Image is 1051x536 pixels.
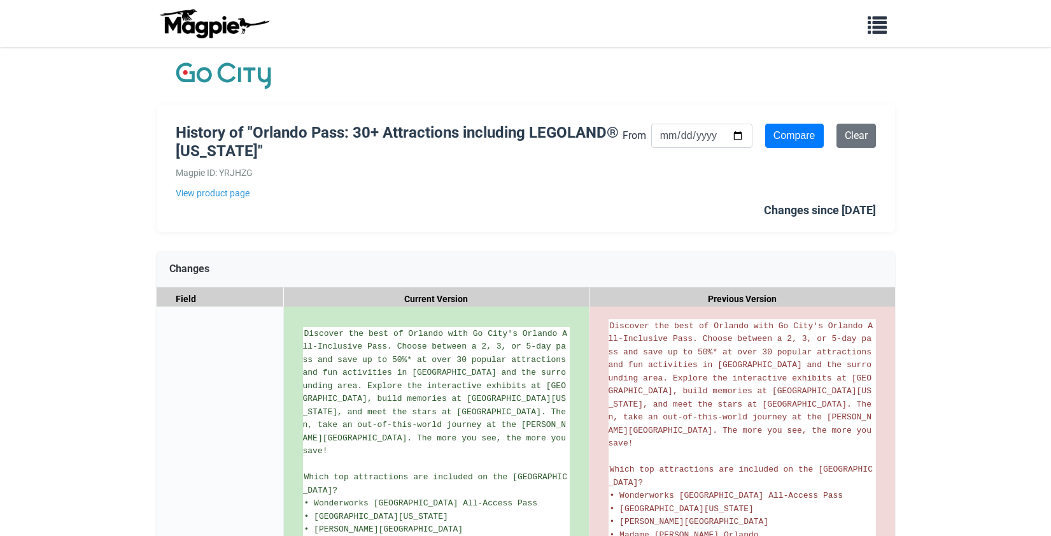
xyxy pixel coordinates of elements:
h1: History of "Orlando Pass: 30+ Attractions including LEGOLAND® [US_STATE]" [176,124,623,161]
span: • [PERSON_NAME][GEOGRAPHIC_DATA] [304,525,463,534]
div: Magpie ID: YRJHZG [176,166,623,180]
div: Changes since [DATE] [764,201,876,220]
div: Changes [157,251,895,287]
a: Clear [836,124,876,148]
div: Current Version [284,287,589,311]
div: Field [157,287,284,311]
span: Discover the best of Orlando with Go City's Orlando All-Inclusive Pass. Choose between a 2, 3, or... [609,321,877,449]
div: Previous Version [589,287,895,311]
img: Company Logo [176,60,271,92]
input: Compare [765,124,824,148]
span: • [GEOGRAPHIC_DATA][US_STATE] [304,512,448,521]
span: • Wonderworks [GEOGRAPHIC_DATA] All-Access Pass [304,498,538,508]
span: • [GEOGRAPHIC_DATA][US_STATE] [610,504,754,514]
label: From [623,127,646,144]
a: View product page [176,186,623,200]
span: Discover the best of Orlando with Go City's Orlando All-Inclusive Pass. Choose between a 2, 3, or... [303,329,571,456]
span: Which top attractions are included on the [GEOGRAPHIC_DATA]? [609,465,873,488]
span: • [PERSON_NAME][GEOGRAPHIC_DATA] [610,517,769,526]
span: Which top attractions are included on the [GEOGRAPHIC_DATA]? [303,472,567,495]
img: logo-ab69f6fb50320c5b225c76a69d11143b.png [157,8,271,39]
span: • Wonderworks [GEOGRAPHIC_DATA] All-Access Pass [610,491,843,500]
